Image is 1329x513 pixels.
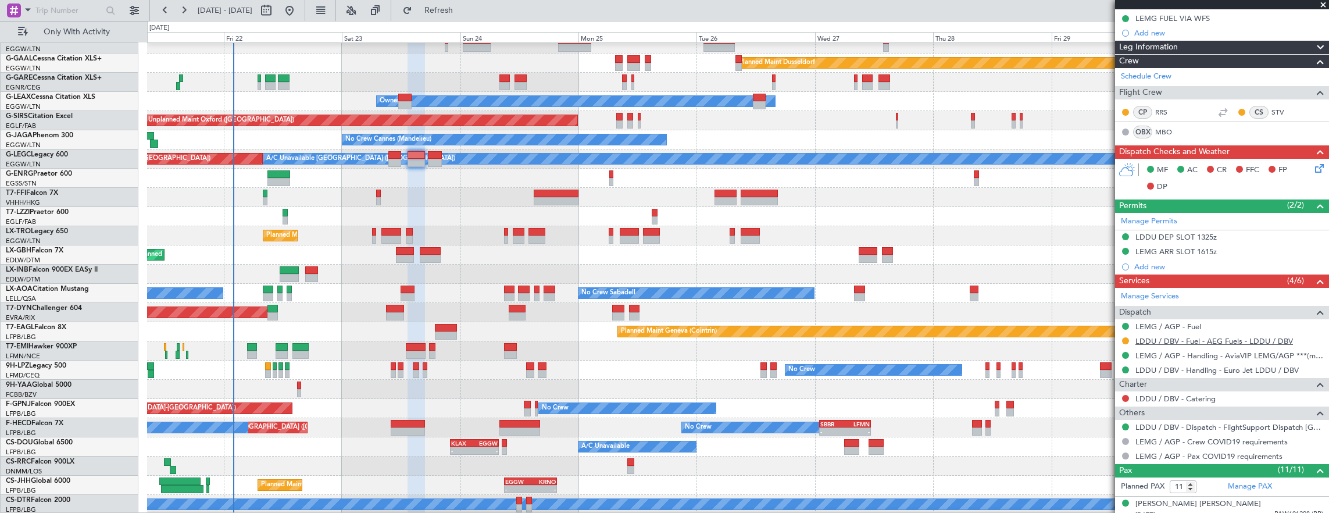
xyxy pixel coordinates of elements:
[345,131,431,148] div: No Crew Cannes (Mandelieu)
[1155,127,1181,137] a: MBO
[1135,322,1201,332] a: LEMG / AGP - Fuel
[581,438,630,455] div: A/C Unavailable
[6,55,33,62] span: G-GAAL
[6,486,36,495] a: LFPB/LBG
[1157,165,1168,176] span: MF
[1135,351,1323,361] a: LEMG / AGP - Handling - AviaVIP LEMG/AGP ***(my handling)***
[845,421,870,427] div: LFMN
[149,23,169,33] div: [DATE]
[6,64,41,73] a: EGGW/LTN
[6,237,41,245] a: EGGW/LTN
[13,23,126,41] button: Only With Activity
[1287,199,1304,211] span: (2/2)
[6,228,31,235] span: LX-TRO
[6,209,30,216] span: T7-LZZI
[1157,181,1167,193] span: DP
[1119,378,1147,391] span: Charter
[1119,199,1146,213] span: Permits
[266,227,449,244] div: Planned Maint [GEOGRAPHIC_DATA] ([GEOGRAPHIC_DATA])
[6,401,31,408] span: F-GPNJ
[6,294,36,303] a: LELL/QSA
[6,478,70,484] a: CS-JHHGlobal 6000
[6,448,36,457] a: LFPB/LBG
[6,160,41,169] a: EGGW/LTN
[1121,216,1177,227] a: Manage Permits
[530,486,555,493] div: -
[1133,126,1152,138] div: OBX
[1135,13,1210,23] div: LEMG FUEL VIA WFS
[1121,481,1164,493] label: Planned PAX
[1217,165,1227,176] span: CR
[1135,422,1323,432] a: LDDU / DBV - Dispatch - FlightSupport Dispatch [GEOGRAPHIC_DATA]
[1135,394,1216,404] a: LDDU / DBV - Catering
[1135,247,1217,256] div: LEMG ARR SLOT 1615z
[6,102,41,111] a: EGGW/LTN
[6,74,102,81] a: G-GARECessna Citation XLS+
[6,74,33,81] span: G-GARE
[6,286,89,293] a: LX-AOACitation Mustang
[6,371,40,380] a: LFMD/CEQ
[1119,55,1139,68] span: Crew
[1135,437,1288,447] a: LEMG / AGP - Crew COVID19 requirements
[788,361,815,379] div: No Crew
[342,32,460,42] div: Sat 23
[380,92,399,110] div: Owner
[1187,165,1198,176] span: AC
[451,447,474,454] div: -
[6,45,41,54] a: EGGW/LTN
[261,476,444,494] div: Planned Maint [GEOGRAPHIC_DATA] ([GEOGRAPHIC_DATA])
[6,132,73,139] a: G-JAGAPhenom 300
[1133,106,1152,119] div: CP
[6,190,58,197] a: T7-FFIFalcon 7X
[6,228,68,235] a: LX-TROLegacy 650
[6,83,41,92] a: EGNR/CEG
[6,55,102,62] a: G-GAALCessna Citation XLS+
[6,305,82,312] a: T7-DYNChallenger 604
[6,458,74,465] a: CS-RRCFalcon 900LX
[6,151,31,158] span: G-LEGC
[6,94,31,101] span: G-LEAX
[6,209,69,216] a: T7-LZZIPraetor 600
[1119,145,1230,159] span: Dispatch Checks and Weather
[1155,107,1181,117] a: RRS
[6,94,95,101] a: G-LEAXCessna Citation XLS
[621,323,717,340] div: Planned Maint Geneva (Cointrin)
[6,343,77,350] a: T7-EMIHawker 900XP
[6,170,33,177] span: G-ENRG
[266,150,455,168] div: A/C Unavailable [GEOGRAPHIC_DATA] ([GEOGRAPHIC_DATA])
[474,447,498,454] div: -
[933,32,1051,42] div: Thu 28
[530,478,555,485] div: KRNO
[6,401,75,408] a: F-GPNJFalcon 900EX
[1119,275,1149,288] span: Services
[1119,41,1178,54] span: Leg Information
[6,179,37,188] a: EGSS/STN
[6,458,31,465] span: CS-RRC
[696,32,814,42] div: Tue 26
[1228,481,1272,493] a: Manage PAX
[1119,306,1151,319] span: Dispatch
[1135,451,1282,461] a: LEMG / AGP - Pax COVID19 requirements
[6,382,72,389] a: 9H-YAAGlobal 5000
[581,284,635,302] div: No Crew Sabadell
[6,362,29,369] span: 9H-LPZ
[739,54,815,72] div: Planned Maint Dusseldorf
[6,266,28,273] span: LX-INB
[1135,232,1217,242] div: LDDU DEP SLOT 1325z
[6,420,63,427] a: F-HECDFalcon 7X
[1121,71,1171,83] a: Schedule Crew
[6,478,31,484] span: CS-JHH
[6,113,73,120] a: G-SIRSCitation Excel
[505,486,530,493] div: -
[6,497,31,504] span: CS-DTR
[505,478,530,485] div: EGGW
[845,428,870,435] div: -
[1134,28,1323,38] div: Add new
[224,32,342,42] div: Fri 22
[685,419,712,436] div: No Crew
[1135,336,1293,346] a: LDDU / DBV - Fuel - AEG Fuels - LDDU / DBV
[1135,365,1299,375] a: LDDU / DBV - Handling - Euro Jet LDDU / DBV
[1134,262,1323,272] div: Add new
[1121,291,1179,302] a: Manage Services
[6,409,36,418] a: LFPB/LBG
